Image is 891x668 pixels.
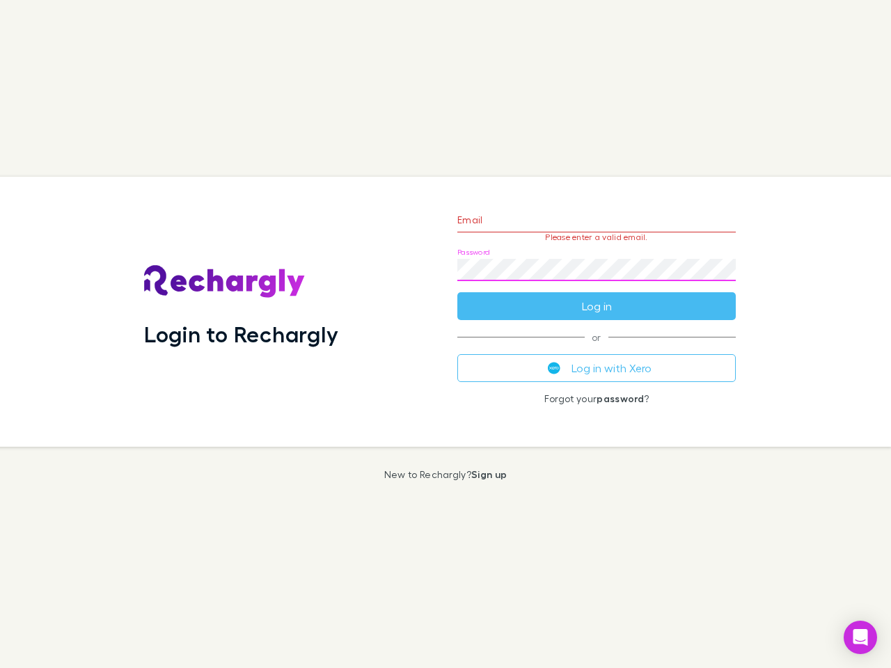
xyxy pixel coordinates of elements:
[144,321,338,347] h1: Login to Rechargly
[597,392,644,404] a: password
[457,232,736,242] p: Please enter a valid email.
[457,247,490,257] label: Password
[844,621,877,654] div: Open Intercom Messenger
[457,292,736,320] button: Log in
[457,337,736,337] span: or
[457,393,736,404] p: Forgot your ?
[384,469,507,480] p: New to Rechargly?
[548,362,560,374] img: Xero's logo
[144,265,306,299] img: Rechargly's Logo
[457,354,736,382] button: Log in with Xero
[471,468,507,480] a: Sign up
